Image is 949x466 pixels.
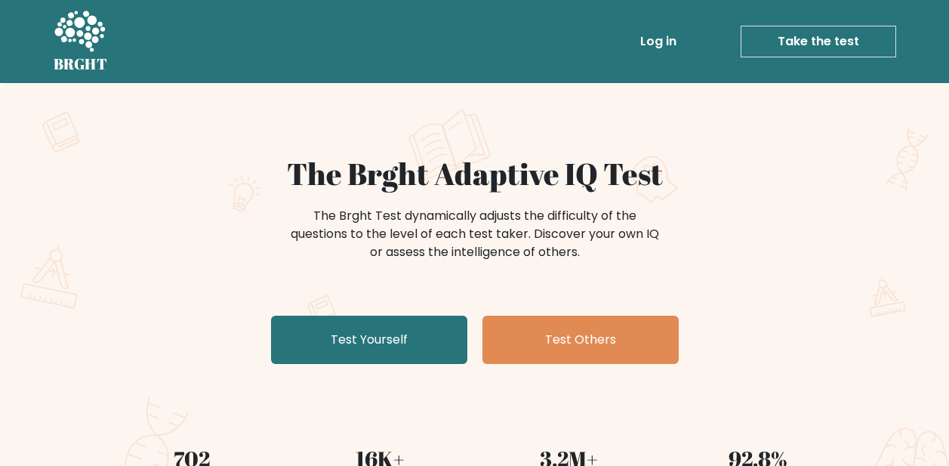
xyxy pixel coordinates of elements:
a: Log in [634,26,682,57]
h5: BRGHT [54,55,108,73]
a: Test Others [482,316,679,364]
a: Take the test [741,26,896,57]
a: BRGHT [54,6,108,77]
div: The Brght Test dynamically adjusts the difficulty of the questions to the level of each test take... [286,207,664,261]
h1: The Brght Adaptive IQ Test [106,156,843,192]
a: Test Yourself [271,316,467,364]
